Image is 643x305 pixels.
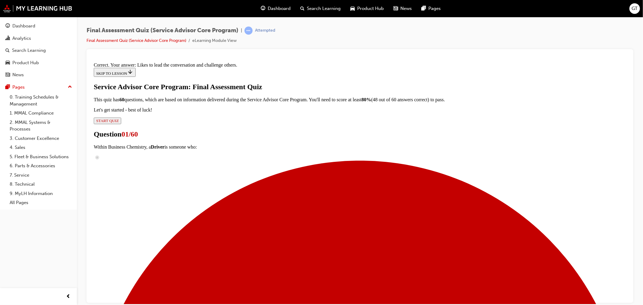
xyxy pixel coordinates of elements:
span: prev-icon [66,293,71,300]
a: All Pages [7,198,74,207]
div: Product Hub [12,59,39,66]
strong: 80% [270,37,280,42]
a: 7. Service [7,171,74,180]
div: Service Advisor Core Program: Final Assessment Quiz [2,23,535,31]
div: Search Learning [12,47,46,54]
a: Final Assessment Quiz (Service Advisor Core Program) [87,38,186,43]
p: Let's get started - best of luck! [2,47,535,53]
span: Question [2,70,30,78]
span: news-icon [5,72,10,78]
button: GT [629,3,640,14]
span: Search Learning [307,5,341,12]
p: This quiz has questions, which are based on information delivered during the Service Advisor Core... [2,37,535,42]
span: | [241,27,242,34]
a: 1. MMAL Compliance [7,108,74,118]
span: START QUIZ [5,58,27,63]
a: pages-iconPages [417,2,446,15]
button: SKIP TO LESSON [2,8,44,17]
a: 6. Parts & Accessories [7,161,74,171]
a: Search Learning [2,45,74,56]
span: news-icon [394,5,398,12]
a: 9. MyLH Information [7,189,74,198]
p: Within Business Chemistry, a is someone who: [2,84,535,90]
button: Pages [2,82,74,93]
a: 3. Customer Excellence [7,134,74,143]
span: pages-icon [422,5,426,12]
span: guage-icon [5,24,10,29]
span: Dashboard [268,5,291,12]
span: car-icon [351,5,355,12]
a: News [2,69,74,80]
span: search-icon [301,5,305,12]
a: guage-iconDashboard [256,2,296,15]
span: 01/60 [30,70,47,78]
span: search-icon [5,48,10,53]
strong: Driver [59,84,73,90]
a: 8. Technical [7,180,74,189]
a: 4. Sales [7,143,74,152]
span: car-icon [5,60,10,66]
a: Dashboard [2,20,74,32]
div: Attempted [255,28,275,33]
div: Correct. Your answer: Likes to lead the conversation and challenge others. [2,2,535,8]
span: up-icon [68,83,72,91]
span: chart-icon [5,36,10,41]
span: News [401,5,412,12]
img: mmal [3,5,72,12]
span: SKIP TO LESSON [5,11,42,16]
div: Pages [12,84,25,91]
a: 0. Training Schedules & Management [7,93,74,108]
a: search-iconSearch Learning [296,2,346,15]
h1: Question 1 of 60 [2,70,535,78]
a: news-iconNews [389,2,417,15]
span: Final Assessment Quiz (Service Advisor Core Program) [87,27,238,34]
div: Dashboard [12,23,35,30]
span: GT [632,5,638,12]
a: 2. MMAL Systems & Processes [7,118,74,134]
span: learningRecordVerb_ATTEMPT-icon [244,27,253,35]
span: Pages [429,5,441,12]
a: Analytics [2,33,74,44]
span: Product Hub [358,5,384,12]
div: Analytics [12,35,31,42]
a: car-iconProduct Hub [346,2,389,15]
a: 5. Fleet & Business Solutions [7,152,74,162]
strong: 60 [28,37,33,42]
span: pages-icon [5,85,10,90]
div: News [12,71,24,78]
button: DashboardAnalyticsSearch LearningProduct HubNews [2,19,74,82]
a: Product Hub [2,57,74,68]
li: eLearning Module View [192,37,237,44]
span: guage-icon [261,5,266,12]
